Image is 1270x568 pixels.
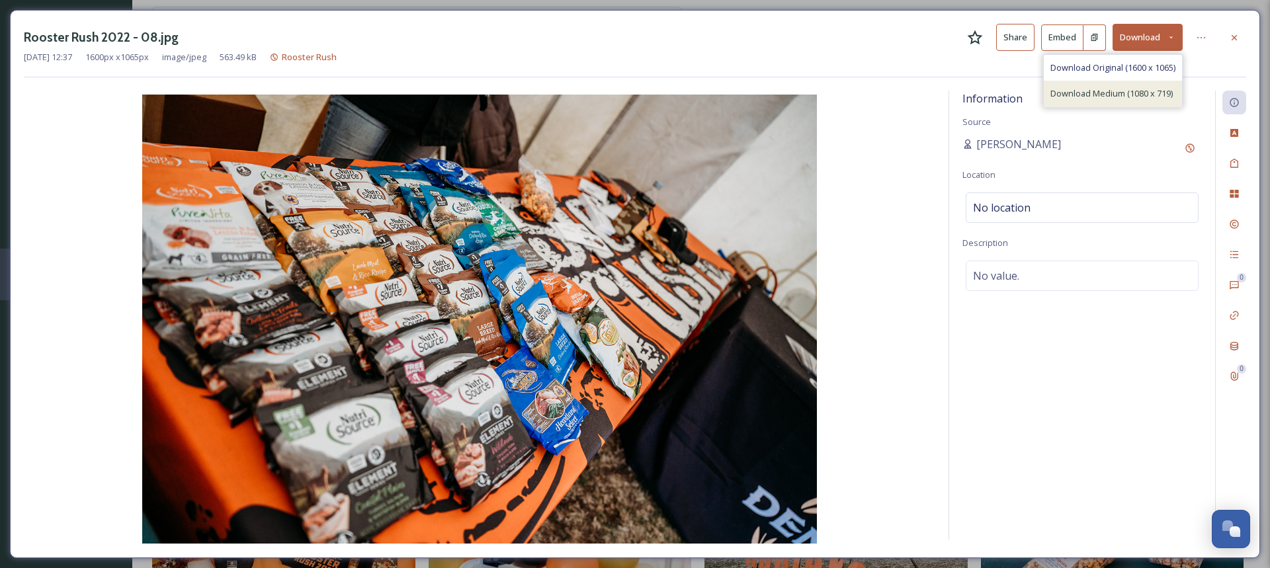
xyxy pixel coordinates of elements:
span: Location [962,169,995,181]
span: 1600 px x 1065 px [85,51,149,63]
button: Open Chat [1212,510,1250,548]
span: Source [962,116,991,128]
span: Download Medium (1080 x 719) [1050,87,1173,100]
h3: Rooster Rush 2022 - 08.jpg [24,28,179,47]
span: No location [973,200,1031,216]
button: Share [996,24,1035,51]
span: [PERSON_NAME] [976,136,1061,152]
span: image/jpeg [162,51,206,63]
span: Rooster Rush [282,51,337,63]
div: 0 [1237,273,1246,282]
span: Download Original (1600 x 1065) [1050,61,1175,74]
span: 563.49 kB [220,51,257,63]
button: Download [1113,24,1183,51]
button: Embed [1041,24,1083,51]
span: Information [962,91,1023,106]
div: 0 [1237,364,1246,374]
span: No value. [973,268,1019,284]
span: [DATE] 12:37 [24,51,72,63]
span: Description [962,237,1008,249]
img: Rooster%20Rush%202022%20-%2008.jpg [24,95,935,544]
